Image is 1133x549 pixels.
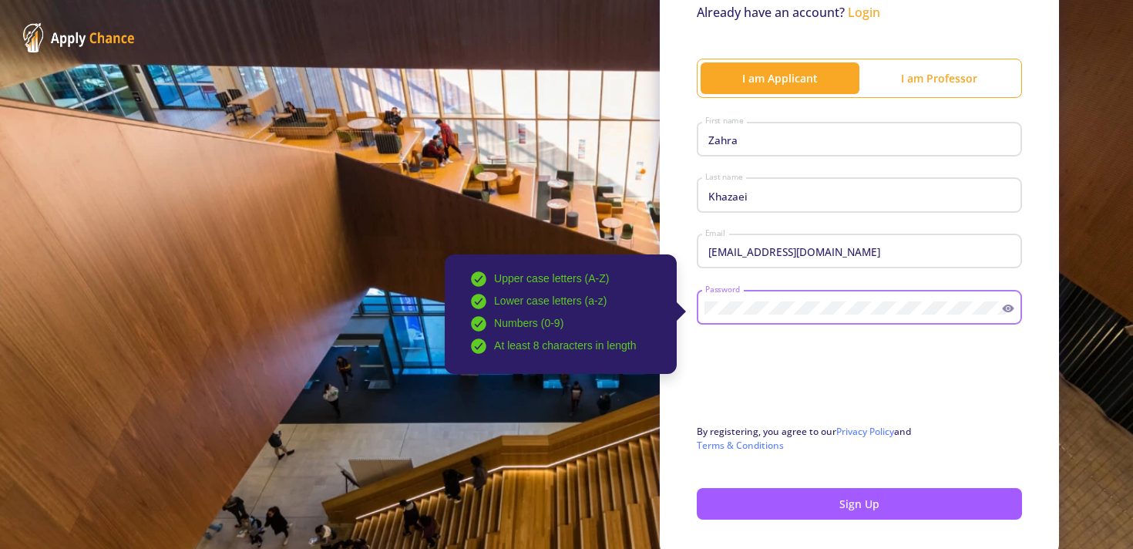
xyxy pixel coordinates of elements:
a: Privacy Policy [836,425,894,438]
a: Login [848,4,880,21]
div: I am Applicant [701,70,859,86]
div: I am Professor [859,70,1018,86]
span: Upper case letters (A-Z) [494,273,609,285]
a: Terms & Conditions [697,439,784,452]
span: Lower case letters (a-z) [494,295,607,308]
img: ApplyChance Logo [23,23,135,52]
button: Sign Up [697,488,1022,520]
p: By registering, you agree to our and [697,425,1022,453]
span: Numbers (0-9) [494,318,563,330]
p: Already have an account? [697,3,1022,22]
span: At least 8 characters in length [494,340,636,352]
iframe: reCAPTCHA [697,352,931,413]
